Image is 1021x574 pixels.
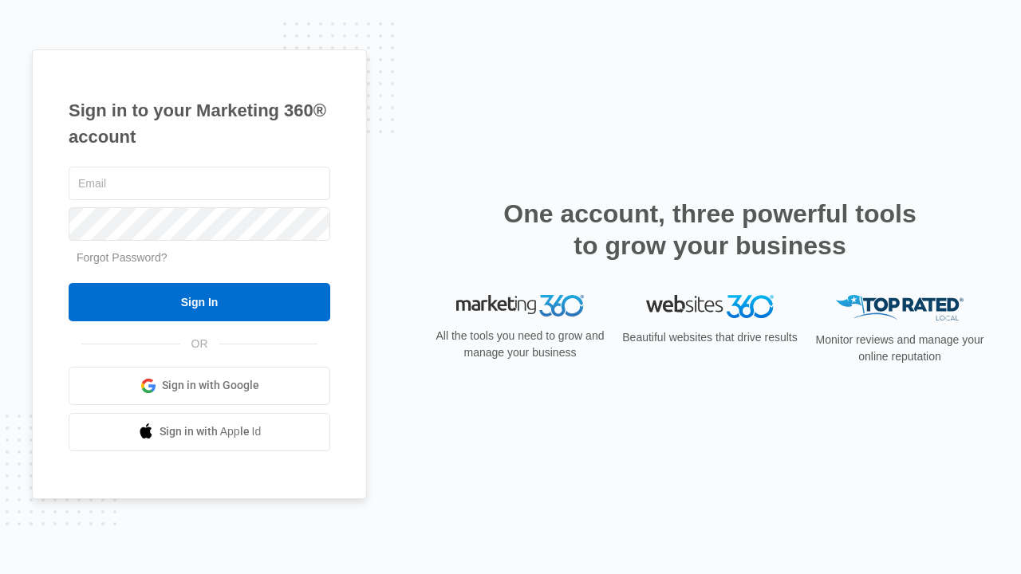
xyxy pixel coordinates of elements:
[69,413,330,451] a: Sign in with Apple Id
[431,328,609,361] p: All the tools you need to grow and manage your business
[69,167,330,200] input: Email
[69,283,330,321] input: Sign In
[646,295,774,318] img: Websites 360
[180,336,219,352] span: OR
[160,423,262,440] span: Sign in with Apple Id
[836,295,964,321] img: Top Rated Local
[162,377,259,394] span: Sign in with Google
[456,295,584,317] img: Marketing 360
[621,329,799,346] p: Beautiful websites that drive results
[810,332,989,365] p: Monitor reviews and manage your online reputation
[69,367,330,405] a: Sign in with Google
[77,251,168,264] a: Forgot Password?
[69,97,330,150] h1: Sign in to your Marketing 360® account
[499,198,921,261] h2: One account, three powerful tools to grow your business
